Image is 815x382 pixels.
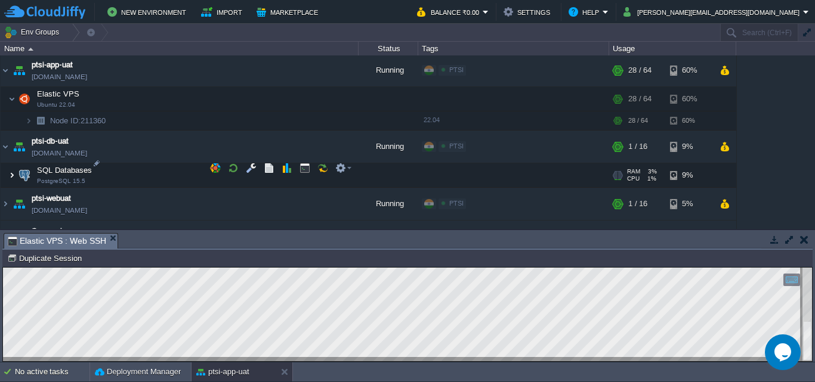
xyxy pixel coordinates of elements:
[627,168,640,175] span: RAM
[8,234,106,249] span: Elastic VPS : Web SSH
[359,131,418,163] div: Running
[670,131,709,163] div: 9%
[765,334,803,370] iframe: chat widget
[424,116,440,123] span: 22.04
[32,71,87,83] span: [DOMAIN_NAME]
[628,131,647,163] div: 1 / 16
[16,163,33,187] img: AMDAwAAAACH5BAEAAAAALAAAAAABAAEAAAICRAEAOw==
[49,116,107,126] span: 211360
[504,5,554,19] button: Settings
[25,111,32,130] img: AMDAwAAAACH5BAEAAAAALAAAAAABAAEAAAICRAEAOw==
[419,42,609,55] div: Tags
[670,54,709,86] div: 60%
[11,220,27,253] img: AMDAwAAAACH5BAEAAAAALAAAAAABAAEAAAICRAEAOw==
[28,48,33,51] img: AMDAwAAAACH5BAEAAAAALAAAAAABAAEAAAICRAEAOw==
[628,54,652,86] div: 28 / 64
[50,116,81,125] span: Node ID:
[32,147,87,159] span: [DOMAIN_NAME]
[359,54,418,86] div: Running
[670,87,709,111] div: 60%
[359,188,418,220] div: Running
[628,220,652,253] div: 19 / 32
[36,89,81,98] a: Elastic VPSUbuntu 22.04
[623,5,803,19] button: [PERSON_NAME][EMAIL_ADDRESS][DOMAIN_NAME]
[610,42,736,55] div: Usage
[36,166,94,175] a: SQL DatabasesPostgreSQL 15.5
[32,135,69,147] a: ptsi-db-uat
[37,101,75,108] span: Ubuntu 22.04
[569,5,603,19] button: Help
[8,163,16,187] img: AMDAwAAAACH5BAEAAAAALAAAAAABAAEAAAICRAEAOw==
[628,87,652,111] div: 28 / 64
[670,220,709,253] div: 4%
[201,5,246,19] button: Import
[32,111,49,130] img: AMDAwAAAACH5BAEAAAAALAAAAAABAAEAAAICRAEAOw==
[1,42,358,55] div: Name
[628,111,648,130] div: 28 / 64
[1,220,10,253] img: AMDAwAAAACH5BAEAAAAALAAAAAABAAEAAAICRAEAOw==
[645,168,657,175] span: 3%
[4,24,63,41] button: Env Groups
[257,5,322,19] button: Marketplace
[7,253,85,263] button: Duplicate Session
[11,54,27,86] img: AMDAwAAAACH5BAEAAAAALAAAAAABAAEAAAICRAEAOw==
[670,111,709,130] div: 60%
[36,89,81,99] span: Elastic VPS
[15,362,89,381] div: No active tasks
[417,5,483,19] button: Balance ₹0.00
[449,66,464,73] span: PTSI
[36,165,94,175] span: SQL Databases
[11,188,27,220] img: AMDAwAAAACH5BAEAAAAALAAAAAABAAEAAAICRAEAOw==
[1,131,10,163] img: AMDAwAAAACH5BAEAAAAALAAAAAABAAEAAAICRAEAOw==
[32,225,69,237] a: Sonarqube
[4,5,85,20] img: CloudJiffy
[37,178,85,185] span: PostgreSQL 15.5
[670,188,709,220] div: 5%
[359,220,418,253] div: Running
[627,175,640,182] span: CPU
[32,204,87,216] a: [DOMAIN_NAME]
[32,59,73,71] a: ptsi-app-uat
[107,5,190,19] button: New Environment
[196,366,249,378] button: ptsi-app-uat
[670,163,709,187] div: 9%
[16,87,33,111] img: AMDAwAAAACH5BAEAAAAALAAAAAABAAEAAAICRAEAOw==
[1,54,10,86] img: AMDAwAAAACH5BAEAAAAALAAAAAABAAEAAAICRAEAOw==
[32,192,71,204] a: ptsi-webuat
[11,131,27,163] img: AMDAwAAAACH5BAEAAAAALAAAAAABAAEAAAICRAEAOw==
[644,175,656,182] span: 1%
[1,188,10,220] img: AMDAwAAAACH5BAEAAAAALAAAAAABAAEAAAICRAEAOw==
[628,188,647,220] div: 1 / 16
[449,200,464,207] span: PTSI
[359,42,418,55] div: Status
[8,87,16,111] img: AMDAwAAAACH5BAEAAAAALAAAAAABAAEAAAICRAEAOw==
[449,142,464,150] span: PTSI
[49,116,107,126] a: Node ID:211360
[95,366,181,378] button: Deployment Manager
